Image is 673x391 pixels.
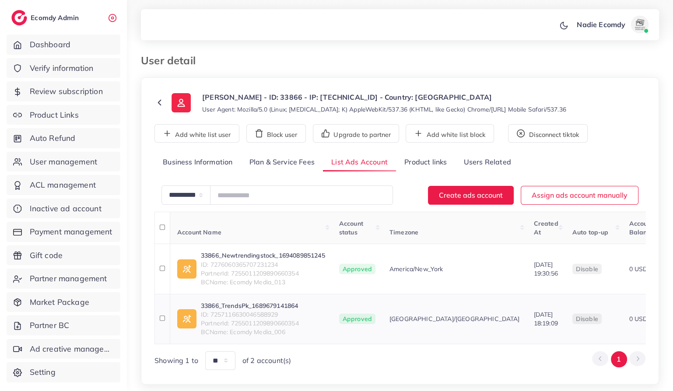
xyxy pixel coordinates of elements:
p: Nadie Ecomdy [577,19,625,30]
span: Inactive ad account [30,203,102,214]
span: Market Package [30,297,89,308]
span: User management [30,156,97,168]
span: Review subscription [30,86,103,97]
span: PartnerId: 7255011209890660354 [201,319,299,328]
button: Create ads account [428,186,514,205]
h2: Ecomdy Admin [31,14,81,22]
a: Partner BC [7,315,120,335]
a: Product Links [7,105,120,125]
img: ic-user-info.36bf1079.svg [172,93,191,112]
button: Block user [246,124,306,143]
span: ID: 7257116630046588929 [201,310,299,319]
span: Account status [339,220,363,236]
img: logo [11,10,27,25]
span: BCName: Ecomdy Media_006 [201,328,299,336]
span: Account Name [177,228,221,236]
ul: Pagination [592,351,645,367]
img: ic-ad-info.7fc67b75.svg [177,259,196,279]
span: Created At [534,220,558,236]
span: Showing 1 to [154,356,198,366]
span: 0 USD [629,315,648,323]
a: Product links [396,153,455,172]
span: ID: 7276060365707231234 [201,260,325,269]
span: [DATE] 18:19:09 [534,311,558,327]
span: disable [576,315,598,323]
button: Disconnect tiktok [508,124,588,143]
img: avatar [631,16,648,33]
a: Review subscription [7,81,120,101]
span: Verify information [30,63,94,74]
button: Assign ads account manually [521,186,638,205]
a: 33866_Newtrendingstock_1694089851245 [201,251,325,260]
button: Upgrade to partner [313,124,399,143]
button: Add white list user [154,124,239,143]
a: Business Information [154,153,241,172]
button: Go to page 1 [611,351,627,367]
span: Timezone [389,228,418,236]
a: Gift code [7,245,120,265]
span: 0 USD [629,265,648,273]
img: ic-ad-info.7fc67b75.svg [177,309,196,328]
a: Setting [7,362,120,382]
a: Ad creative management [7,339,120,359]
a: Inactive ad account [7,199,120,219]
button: Add white list block [406,124,494,143]
a: 33866_TrendsPk_1689679141864 [201,301,299,310]
span: disable [576,265,598,273]
span: Ad creative management [30,343,114,355]
span: BCName: Ecomdy Media_013 [201,278,325,286]
a: List Ads Account [323,153,396,172]
a: Auto Refund [7,128,120,148]
a: Nadie Ecomdyavatar [572,16,652,33]
h3: User detail [141,54,203,67]
a: Payment management [7,222,120,242]
a: Users Related [455,153,519,172]
a: Plan & Service Fees [241,153,323,172]
span: Partner BC [30,320,70,331]
small: User Agent: Mozilla/5.0 (Linux; [MEDICAL_DATA]; K) AppleWebKit/537.36 (KHTML, like Gecko) Chrome/... [202,105,566,114]
span: Approved [339,264,375,274]
a: ACL management [7,175,120,195]
span: Product Links [30,109,79,121]
span: Auto top-up [572,228,609,236]
span: Auto Refund [30,133,76,144]
a: Dashboard [7,35,120,55]
span: Gift code [30,250,63,261]
span: Setting [30,367,56,378]
span: Approved [339,314,375,324]
span: [DATE] 19:30:56 [534,261,558,277]
span: of 2 account(s) [242,356,291,366]
p: [PERSON_NAME] - ID: 33866 - IP: [TECHNICAL_ID] - Country: [GEOGRAPHIC_DATA] [202,92,566,102]
span: Partner management [30,273,107,284]
a: logoEcomdy Admin [11,10,81,25]
span: Dashboard [30,39,70,50]
a: Partner management [7,269,120,289]
span: [GEOGRAPHIC_DATA]/[GEOGRAPHIC_DATA] [389,314,520,323]
span: Account Balance [629,220,654,236]
a: Market Package [7,292,120,312]
span: Payment management [30,226,112,237]
span: ACL management [30,179,96,191]
span: PartnerId: 7255011209890660354 [201,269,325,278]
a: User management [7,152,120,172]
a: Verify information [7,58,120,78]
span: America/New_York [389,265,443,273]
